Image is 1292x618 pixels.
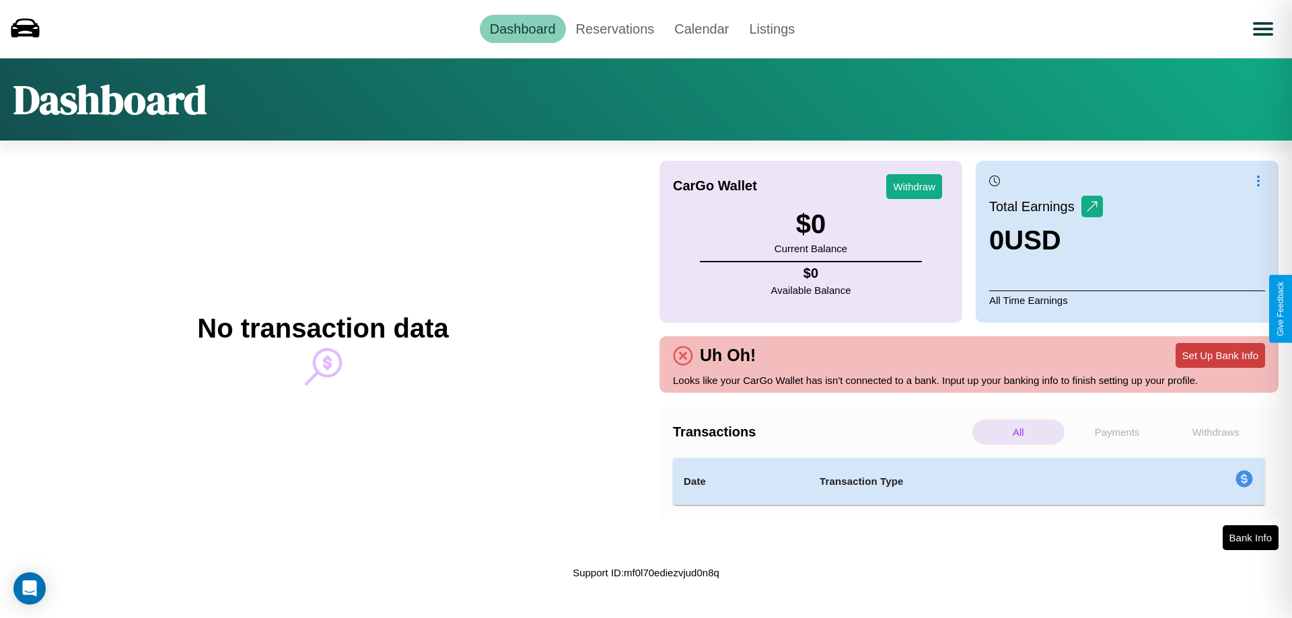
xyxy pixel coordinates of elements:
[775,209,847,239] h3: $ 0
[1223,525,1279,550] button: Bank Info
[13,572,46,605] div: Open Intercom Messenger
[673,424,969,440] h4: Transactions
[1244,10,1282,48] button: Open menu
[13,72,207,127] h1: Dashboard
[771,281,851,299] p: Available Balance
[480,15,566,43] a: Dashboard
[566,15,665,43] a: Reservations
[972,420,1065,445] p: All
[684,473,798,490] h4: Date
[197,313,448,344] h2: No transaction data
[673,371,1265,389] p: Looks like your CarGo Wallet has isn't connected to a bank. Input up your banking info to finish ...
[775,239,847,258] p: Current Balance
[989,291,1265,309] p: All Time Earnings
[1276,282,1285,336] div: Give Feedback
[664,15,739,43] a: Calendar
[1176,343,1265,368] button: Set Up Bank Info
[739,15,805,43] a: Listings
[989,225,1103,256] h3: 0 USD
[771,266,851,281] h4: $ 0
[820,473,1125,490] h4: Transaction Type
[1071,420,1163,445] p: Payments
[573,564,719,582] p: Support ID: mf0l70ediezvjud0n8q
[1170,420,1262,445] p: Withdraws
[886,174,942,199] button: Withdraw
[693,346,762,365] h4: Uh Oh!
[989,194,1081,219] p: Total Earnings
[673,178,757,194] h4: CarGo Wallet
[673,458,1265,505] table: simple table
